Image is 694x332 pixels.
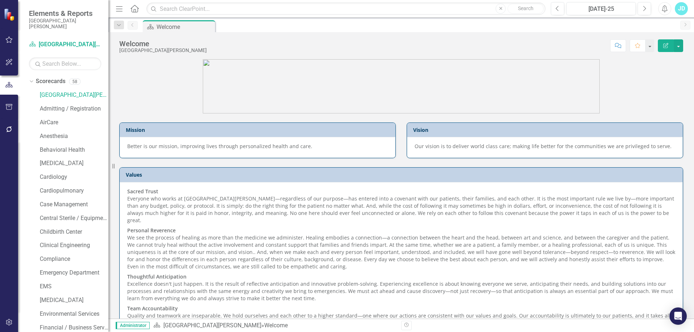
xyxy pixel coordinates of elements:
strong: Team Accountability [127,305,178,312]
button: [DATE]-25 [566,2,636,15]
h3: Vision [413,127,679,133]
a: EMS [40,283,108,291]
span: Search [518,5,534,11]
a: [MEDICAL_DATA] [40,159,108,168]
div: Welcome [264,322,288,329]
div: Open Intercom Messenger [669,307,687,325]
a: Anesthesia [40,132,108,141]
div: [DATE]-25 [569,5,633,13]
div: Welcome [157,22,213,31]
h3: Mission [126,127,392,133]
a: Cardiology [40,173,108,181]
a: Behavioral Health [40,146,108,154]
a: Cardiopulmonary [40,187,108,195]
a: Childbirth Center [40,228,108,236]
div: » [153,322,396,330]
a: Case Management [40,201,108,209]
span: Administrator [116,322,150,329]
button: Search [507,4,544,14]
a: Financial / Business Services [40,324,108,332]
a: [GEOGRAPHIC_DATA][PERSON_NAME] [29,40,101,49]
a: Central Sterile / Equipment Distribution [40,214,108,223]
small: [GEOGRAPHIC_DATA][PERSON_NAME] [29,18,101,30]
h3: Values [126,172,679,177]
span: Elements & Reports [29,9,101,18]
a: Clinical Engineering [40,241,108,250]
a: AirCare [40,118,108,127]
div: Welcome [119,40,207,48]
a: Environmental Services [40,310,108,318]
a: Scorecards [36,77,65,86]
p: We see the process of healing as more than the medicine we administer. Healing embodies a connect... [127,225,675,272]
img: ClearPoint Strategy [4,8,16,21]
strong: Personal Reverence [127,227,176,234]
p: Quality and teamwork are inseparable. We hold ourselves and each other to a higher standard—one w... [127,303,675,328]
input: Search Below... [29,57,101,70]
a: Admitting / Registration [40,105,108,113]
p: Our vision is to deliver world class care; making life better for the communities we are privileg... [415,143,675,150]
strong: Sacred Trust [127,188,158,195]
img: SJRMC%20new%20logo%203.jpg [203,59,600,113]
a: [GEOGRAPHIC_DATA][PERSON_NAME] [163,322,261,329]
p: Everyone who works at [GEOGRAPHIC_DATA][PERSON_NAME]—regardless of our purpose—has entered into a... [127,188,675,225]
div: 58 [69,78,81,85]
p: Excellence doesn't just happen. It is the result of reflective anticipation and innovative proble... [127,272,675,303]
strong: Thoughtful Anticipation [127,273,187,280]
a: [GEOGRAPHIC_DATA][PERSON_NAME] [40,91,108,99]
input: Search ClearPoint... [146,3,545,15]
button: JD [675,2,688,15]
a: [MEDICAL_DATA] [40,296,108,305]
a: Emergency Department [40,269,108,277]
a: Compliance [40,255,108,263]
p: Better is our mission, improving lives through personalized health and care. [127,143,388,150]
div: [GEOGRAPHIC_DATA][PERSON_NAME] [119,48,207,53]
